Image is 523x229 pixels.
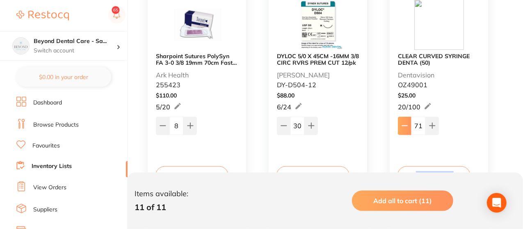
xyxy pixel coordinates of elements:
div: Open Intercom Messenger [487,193,507,213]
p: 11 of 11 [135,202,188,212]
p: [PERSON_NAME] [277,71,330,79]
a: Browse Products [33,121,79,129]
span: Add all to cart (11) [373,197,432,205]
a: View Orders [33,184,66,192]
p: Ark Health [156,71,189,79]
p: OZ49001 [398,81,427,88]
p: Dentavision [398,71,434,79]
button: Add all to cart (11) [352,190,453,211]
p: Items available: [135,190,188,198]
div: 5 / 20 [156,102,182,112]
p: Switch account [34,47,116,55]
button: $0.00 in your order [16,67,111,87]
a: Suppliers [33,206,57,214]
button: Sharpoint Sutures PolySyn FA 3-0 3/8 19mm 70cm Fast Absorbable [156,53,238,66]
img: Beyond Dental Care - Sandstone Point [13,38,29,54]
div: $ 88.00 [277,92,359,99]
button: Add to Cart [397,166,470,184]
a: Favourites [32,142,60,150]
a: Restocq Logo [16,6,69,25]
div: 20 / 100 [398,102,432,112]
a: Inventory Lists [32,162,72,170]
div: 6 / 24 [277,102,303,112]
img: Restocq Logo [16,11,69,20]
button: Add to Cart [155,166,228,184]
button: DYLOC 5/0 X 45CM -16MM 3/8 CIRC RVRS PREM CUT 12/pk [277,53,359,66]
div: $ 25.00 [398,92,480,99]
a: Dashboard [33,99,62,107]
div: $ 110.00 [156,92,238,99]
button: Add to Cart [276,166,349,184]
p: DY-D504-12 [277,81,316,88]
h4: Beyond Dental Care - Sandstone Point [34,37,116,45]
button: CLEAR CURVED SYRINGE DENTA (50) [398,53,480,66]
p: 255423 [156,81,180,88]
